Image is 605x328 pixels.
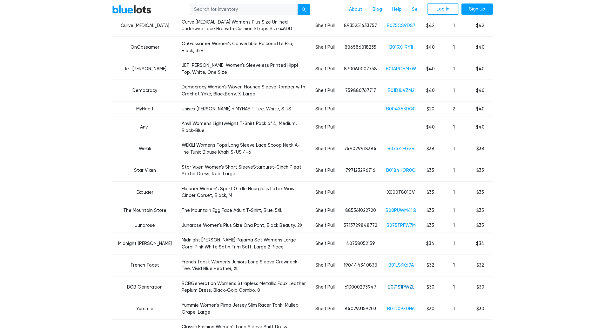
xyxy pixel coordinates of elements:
td: $34 [420,233,440,255]
td: 886586818235 [339,36,382,58]
td: 1 [440,181,467,203]
a: B01D1UVZM2 [388,88,414,93]
td: Midnight [PERSON_NAME] [112,233,178,255]
td: 1 [440,80,467,101]
td: $42 [467,15,493,36]
td: Junarose Women's Plus Size Ona Pant, Black Beauty, 2X [178,218,311,233]
td: $42 [420,15,440,36]
td: $40 [467,58,493,80]
td: 1 [440,218,467,233]
td: Star Vixen Women's Short SleeveStarburst-Cinch Pleat Skater Dress, Red, Large [178,160,311,181]
td: Yummie Women's Pima Jersey Slim Racer Tank, Mulled Grape, Large [178,298,311,319]
td: OnGossamer Women's Convertible Balconette Bra, Black, 32B [178,36,311,58]
td: Junarose [112,218,178,233]
td: $40 [467,116,493,138]
td: Shelf Pull [311,58,339,80]
td: 1 [440,15,467,36]
td: Midnight [PERSON_NAME] Pajama Set Womens Large Coral Pink White Satin Trim Soft, Large 2 Piece [178,233,311,255]
td: 2 [440,101,467,116]
td: Shelf Pull [311,203,339,218]
td: $40 [420,58,440,80]
a: BlueLots [112,5,151,14]
td: Shelf Pull [311,181,339,203]
td: $30 [467,298,493,319]
a: B004X63DQ0 [386,106,416,112]
td: Anvil [112,116,178,138]
td: 1 [440,160,467,181]
a: B01D09ZDN6 [387,306,415,311]
td: $35 [420,181,440,203]
td: Shelf Pull [311,116,339,138]
td: 1 [440,138,467,160]
td: $30 [467,276,493,298]
a: B0184HOR0O [386,168,416,173]
td: Shelf Pull [311,298,339,319]
td: Shelf Pull [311,218,339,233]
a: B075Z1FGSB [387,146,414,151]
td: WEKILI Women's Tops Long Sleeve Lace Scoop Neck A-line Tunic Blouse Khaki S/US 4-6 [178,138,311,160]
td: Ekouaer Women's Sport Girdle Hourglass Latex Waist Cincer Corset, Black, M [178,181,311,203]
td: 840293159203 [339,298,382,319]
a: About [344,3,367,16]
td: 1 [440,276,467,298]
a: B019XHRY1I [389,45,413,50]
td: 1 [440,36,467,58]
td: French Toast [112,255,178,276]
td: $40 [467,101,493,116]
td: $34 [467,233,493,255]
td: $40 [420,80,440,101]
td: Yummie [112,298,178,319]
td: 8935251633757 [339,15,382,36]
td: $40 [420,36,440,58]
td: Unisex [PERSON_NAME] + MYHABIT Tee, White, S US [178,101,311,116]
td: $30 [420,276,440,298]
a: Sell [407,3,425,16]
td: $35 [467,203,493,218]
td: 40758052159 [339,233,382,255]
td: Shelf Pull [311,36,339,58]
td: $40 [467,36,493,58]
td: 1 [440,116,467,138]
td: 5713729848772 [339,218,382,233]
td: Wekili [112,138,178,160]
td: Shelf Pull [311,80,339,101]
td: $35 [467,218,493,233]
td: 1 [440,203,467,218]
td: $40 [467,80,493,101]
a: B075TPFW7M [387,223,416,228]
a: B00PUWM41Q [386,208,416,213]
td: $32 [467,255,493,276]
td: $32 [420,255,440,276]
td: MyHabit [112,101,178,116]
td: French Toast Women's Juniors Long Sleeve Crewneck Tee, Vivid Blue Heather, XL [178,255,311,276]
td: JET [PERSON_NAME] Women's Sleeveless Printed Hippi Top, White, One Size [178,58,311,80]
a: B01LSKK69A [388,262,414,268]
td: $35 [467,181,493,203]
td: Ekouaer [112,181,178,203]
td: $20 [420,101,440,116]
td: 759880767717 [339,80,382,101]
td: BCB Generation [112,276,178,298]
td: 885361022720 [339,203,382,218]
td: The Mountain Store [112,203,178,218]
td: $38 [467,138,493,160]
td: 1 [440,255,467,276]
td: Shelf Pull [311,138,339,160]
td: $35 [420,160,440,181]
td: $30 [420,298,440,319]
td: BCBGeneration Women's Strapless Metallic Faux Leather Peplum Dress, Black-Gold Combo, 0 [178,276,311,298]
td: Shelf Pull [311,233,339,255]
td: Jet [PERSON_NAME] [112,58,178,80]
a: B071S1PWZL [388,284,414,290]
a: B075CS9DS7 [387,23,415,28]
td: X000T801CV [382,181,420,203]
td: 1 [440,58,467,80]
td: Shelf Pull [311,255,339,276]
td: Shelf Pull [311,160,339,181]
td: 1 [440,233,467,255]
a: Help [387,3,407,16]
td: Shelf Pull [311,101,339,116]
td: 613000293947 [339,276,382,298]
input: Search for inventory [190,4,298,15]
td: 749029918384 [339,138,382,160]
